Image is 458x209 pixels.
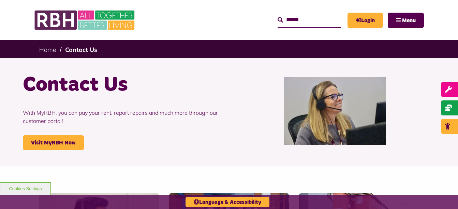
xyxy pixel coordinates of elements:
[388,13,424,28] button: Navigation
[186,197,269,207] button: Language & Accessibility
[348,13,383,28] a: MyRBH
[402,18,416,23] span: Menu
[65,46,97,54] a: Contact Us
[23,72,224,98] h1: Contact Us
[23,135,84,150] a: Visit MyRBH Now
[427,178,458,209] iframe: Netcall Web Assistant for live chat
[284,77,386,145] img: Contact Centre February 2024 (1)
[39,46,56,54] a: Home
[23,98,224,135] p: With MyRBH, you can pay your rent, report repairs and much more through our customer portal!
[34,7,136,33] img: RBH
